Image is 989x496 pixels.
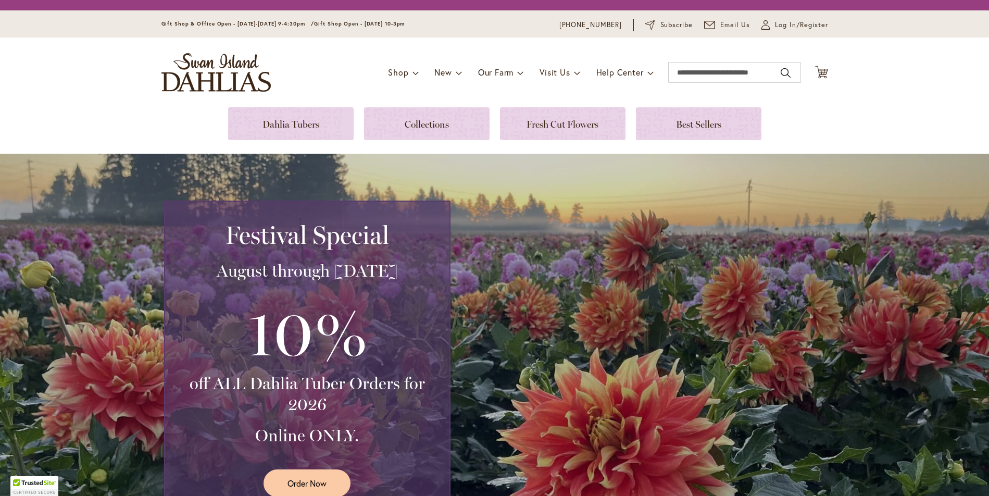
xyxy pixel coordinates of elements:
h3: August through [DATE] [178,261,437,281]
a: store logo [161,53,271,92]
span: Shop [388,67,408,78]
h3: 10% [178,292,437,373]
span: Gift Shop & Office Open - [DATE]-[DATE] 9-4:30pm / [161,20,315,27]
a: Email Us [704,20,750,30]
span: Email Us [720,20,750,30]
h2: Festival Special [178,220,437,250]
span: Help Center [596,67,644,78]
span: Our Farm [478,67,514,78]
span: Subscribe [660,20,693,30]
span: Log In/Register [775,20,828,30]
span: Gift Shop Open - [DATE] 10-3pm [314,20,405,27]
span: Visit Us [540,67,570,78]
button: Search [781,65,790,81]
a: Log In/Register [761,20,828,30]
a: [PHONE_NUMBER] [559,20,622,30]
a: Subscribe [645,20,693,30]
h3: Online ONLY. [178,425,437,446]
h3: off ALL Dahlia Tuber Orders for 2026 [178,373,437,415]
span: New [434,67,452,78]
